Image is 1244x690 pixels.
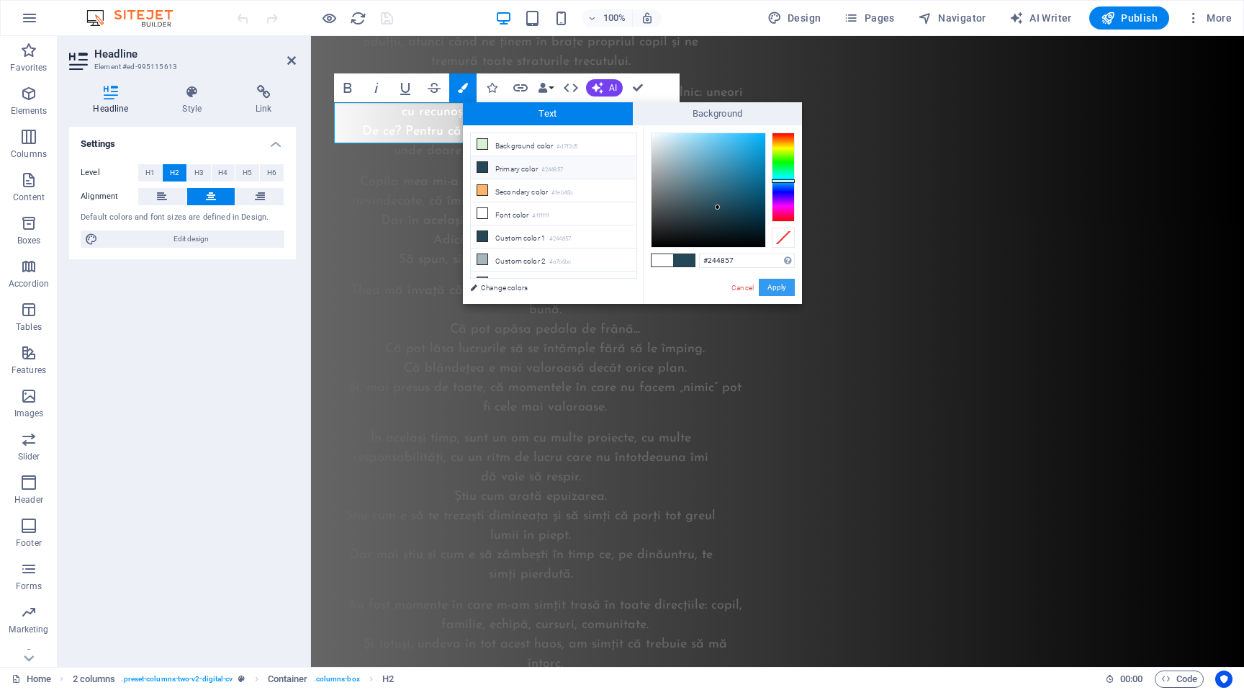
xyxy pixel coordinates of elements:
p: Accordion [9,278,49,290]
div: Design (Ctrl+Alt+Y) [762,6,827,30]
span: #244857 [673,254,695,266]
button: Icons [478,73,505,102]
li: Background color [471,133,636,156]
p: Footer [16,537,42,549]
button: Underline (⌘U) [392,73,419,102]
button: Pages [838,6,900,30]
small: #feb46b [551,188,572,198]
button: Confirm (⌘+⏎) [624,73,652,102]
button: Navigator [912,6,992,30]
button: H3 [187,164,211,182]
small: #ffffff [532,211,549,221]
img: Editor Logo [83,9,191,27]
h4: Link [232,85,296,115]
button: Edit design [81,230,284,248]
div: Clear Color Selection [772,228,795,248]
small: #d7f2d5 [556,142,577,152]
h6: 100% [603,9,626,27]
span: Design [767,11,821,25]
span: 00 00 [1120,671,1142,688]
p: Slider [18,451,40,462]
button: AI [586,79,623,97]
a: Click to cancel selection. Double-click to open Pages [12,671,51,688]
button: AI Writer [1004,6,1078,30]
button: H5 [235,164,259,182]
span: #ffffff [652,254,673,266]
span: AI Writer [1009,11,1072,25]
li: Custom color 2 [471,248,636,272]
label: Level [81,164,138,182]
button: Strikethrough [420,73,448,102]
p: Header [14,494,43,506]
button: Bold (⌘B) [334,73,361,102]
span: Pages [844,11,894,25]
span: Edit design [102,230,280,248]
span: Background [633,102,803,125]
span: AI [609,84,617,92]
div: Default colors and font sizes are defined in Design. [81,212,284,224]
button: H6 [260,164,284,182]
p: Content [13,192,45,203]
button: H2 [163,164,186,182]
p: Features [12,364,46,376]
button: Link [507,73,534,102]
span: . preset-columns-two-v2-digital-cv [121,671,233,688]
h6: Session time [1105,671,1143,688]
button: More [1181,6,1238,30]
h4: Settings [69,127,296,153]
button: Code [1155,671,1204,688]
p: Elements [11,105,48,117]
button: Italic (⌘I) [363,73,390,102]
button: H1 [138,164,162,182]
span: Code [1161,671,1197,688]
p: Columns [11,148,47,160]
p: Forms [16,581,42,592]
li: Primary color [471,156,636,179]
p: Marketing [9,624,48,635]
span: H4 [218,164,227,182]
span: H2 [170,164,179,182]
h3: Element #ed-995115613 [94,61,267,73]
p: Tables [16,321,42,333]
h4: Style [158,85,232,115]
span: Text [463,102,633,125]
span: Click to select. Double-click to edit [73,671,116,688]
label: Alignment [81,188,138,205]
button: Apply [759,279,795,296]
h2: Headline [94,48,296,61]
button: Usercentrics [1215,671,1232,688]
a: Cancel [730,282,755,293]
button: Publish [1089,6,1169,30]
button: H4 [212,164,235,182]
i: Reload page [350,10,366,27]
span: Navigator [918,11,986,25]
span: H6 [267,164,276,182]
span: Click to select. Double-click to edit [268,671,308,688]
button: Click here to leave preview mode and continue editing [320,9,338,27]
span: H1 [145,164,155,182]
span: Click to select. Double-click to edit [382,671,394,688]
span: More [1186,11,1232,25]
button: Design [762,6,827,30]
button: HTML [557,73,585,102]
span: : [1130,673,1132,684]
li: Font color [471,202,636,225]
small: #244857 [549,234,571,244]
a: Change colors [463,279,630,297]
li: Secondary color [471,179,636,202]
li: Custom color 3 [471,272,636,295]
span: H5 [243,164,252,182]
nav: breadcrumb [73,671,394,688]
h4: Headline [69,85,158,115]
p: Favorites [10,62,47,73]
button: 100% [582,9,633,27]
small: #244857 [541,165,563,175]
span: Publish [1101,11,1158,25]
span: H3 [194,164,204,182]
button: Colors [449,73,477,102]
i: On resize automatically adjust zoom level to fit chosen device. [641,12,654,24]
li: Custom color 1 [471,225,636,248]
p: Images [14,408,44,419]
p: Boxes [17,235,41,246]
button: reload [349,9,366,27]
